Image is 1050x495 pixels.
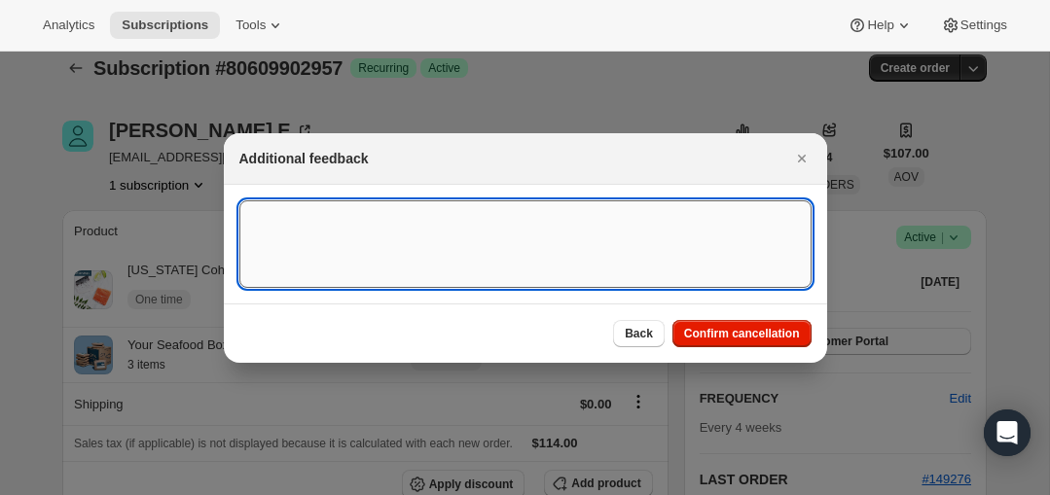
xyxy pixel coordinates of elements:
span: Confirm cancellation [684,326,800,341]
button: Settings [929,12,1019,39]
span: Back [625,326,653,341]
div: Open Intercom Messenger [984,409,1031,456]
button: Confirm cancellation [672,320,812,347]
span: Tools [235,18,266,33]
span: Subscriptions [122,18,208,33]
span: Settings [960,18,1007,33]
button: Back [613,320,665,347]
span: Analytics [43,18,94,33]
button: Analytics [31,12,106,39]
button: Help [836,12,924,39]
h2: Additional feedback [239,149,369,168]
button: Subscriptions [110,12,220,39]
span: Help [867,18,893,33]
button: Close [788,145,815,172]
button: Tools [224,12,297,39]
